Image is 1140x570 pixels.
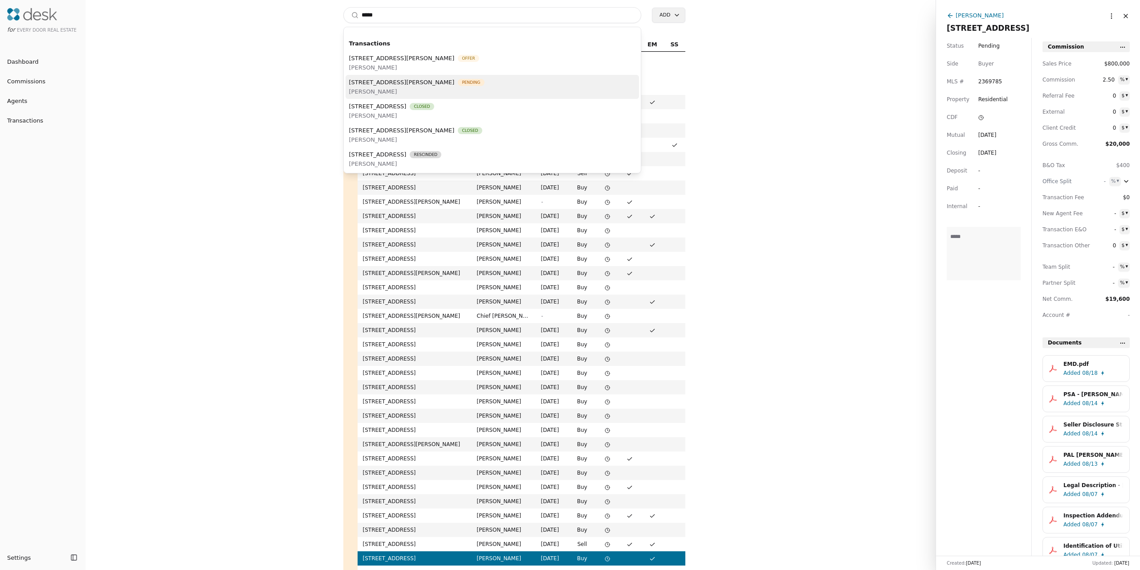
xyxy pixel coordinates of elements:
span: $800,000 [1104,59,1130,68]
td: [PERSON_NAME] [472,166,536,180]
span: EM [647,40,657,49]
span: Offer [458,55,479,62]
td: Buy [568,409,596,423]
span: Side [947,59,958,68]
td: Buy [568,394,596,409]
span: Status [947,41,964,50]
span: [PERSON_NAME] [349,87,484,96]
span: Pending [458,79,484,86]
div: Inspection Addendum - [STREET_ADDRESS]pdf [1063,511,1123,520]
td: [STREET_ADDRESS] [358,466,472,480]
button: $ [1120,107,1130,116]
td: Buy [568,480,596,494]
span: $0 [1114,193,1130,202]
span: Partner Split [1042,279,1083,287]
div: PAL [PERSON_NAME] .PDF.pdf [1063,451,1123,459]
span: - [1128,312,1130,318]
td: [DATE] [536,223,568,238]
div: PSA - [PERSON_NAME] - [DATE].pdf [1063,390,1123,399]
td: [DATE] [536,366,568,380]
div: [DATE] [978,148,997,157]
td: [STREET_ADDRESS] [358,209,472,223]
span: - [1099,262,1115,271]
span: Closing [947,148,966,157]
td: [STREET_ADDRESS] [358,252,472,266]
td: [PERSON_NAME] [472,209,536,223]
td: [STREET_ADDRESS][PERSON_NAME] [358,266,472,280]
td: Buy [568,309,596,323]
span: Sales Price [1042,59,1083,68]
td: [DATE] [536,252,568,266]
button: Settings [4,550,68,565]
button: $ [1120,225,1130,234]
div: Office Split [1042,177,1083,186]
td: [DATE] [536,166,568,180]
td: [DATE] [536,537,568,551]
span: - [541,199,543,205]
td: Sell [568,166,596,180]
td: [STREET_ADDRESS][PERSON_NAME] [358,437,472,451]
div: [PERSON_NAME] [956,11,1004,20]
button: % [1118,279,1130,287]
td: Buy [568,195,596,209]
td: [STREET_ADDRESS] [358,337,472,352]
td: [DATE] [536,238,568,252]
td: [STREET_ADDRESS] [358,523,472,537]
div: [DATE] [978,131,997,139]
span: 0 [1100,107,1116,116]
span: Pending [978,41,1000,50]
span: $400 [1116,162,1130,168]
td: [STREET_ADDRESS] [358,494,472,508]
td: [DATE] [536,508,568,523]
span: Settings [7,553,31,562]
button: % [1118,262,1130,271]
span: External [1042,107,1083,116]
span: [STREET_ADDRESS][PERSON_NAME] [349,78,455,87]
td: [STREET_ADDRESS] [358,223,472,238]
td: [STREET_ADDRESS] [358,551,472,566]
span: - [1100,225,1116,234]
td: Buy [568,323,596,337]
span: [STREET_ADDRESS] [349,150,407,159]
span: SS [671,40,679,49]
td: [STREET_ADDRESS] [358,238,472,252]
span: Every Door Real Estate [17,28,77,33]
span: 0 [1100,241,1116,250]
td: Buy [568,466,596,480]
span: [STREET_ADDRESS] [349,102,407,111]
button: % [1109,177,1121,186]
div: ▾ [1125,279,1128,287]
span: 08/07 [1082,550,1098,559]
div: Suggestions [344,34,641,173]
div: EMD.pdf [1063,360,1123,369]
span: Referral Fee [1042,91,1083,100]
div: Updated: [1092,560,1129,566]
span: Documents [1048,338,1082,347]
span: 08/13 [1082,459,1098,468]
td: Buy [568,266,596,280]
span: Rescinded [410,151,441,158]
span: New Agent Fee [1042,209,1083,218]
span: Transaction Other [1042,241,1083,250]
span: - [1090,177,1106,186]
td: Buy [568,523,596,537]
td: [DATE] [536,266,568,280]
td: [STREET_ADDRESS] [358,323,472,337]
td: [STREET_ADDRESS] [358,366,472,380]
td: [PERSON_NAME] [472,380,536,394]
span: - [541,313,543,319]
td: [STREET_ADDRESS] [358,352,472,366]
div: ▾ [1125,262,1128,271]
span: Transaction Fee [1042,193,1083,202]
span: Deposit [947,166,967,175]
span: 0 [1100,123,1116,132]
button: PAL [PERSON_NAME] .PDF.pdfAdded08/13 [1042,446,1130,473]
span: [PERSON_NAME] [349,63,479,72]
span: 0 [1100,91,1116,100]
td: [STREET_ADDRESS] [358,166,472,180]
button: EMD.pdfAdded08/18 [1042,355,1130,382]
span: Gross Comm. [1042,139,1083,148]
td: [PERSON_NAME] [472,337,536,352]
td: Buy [568,366,596,380]
button: Inspection Addendum - [STREET_ADDRESS]pdfAdded08/07 [1042,507,1130,533]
